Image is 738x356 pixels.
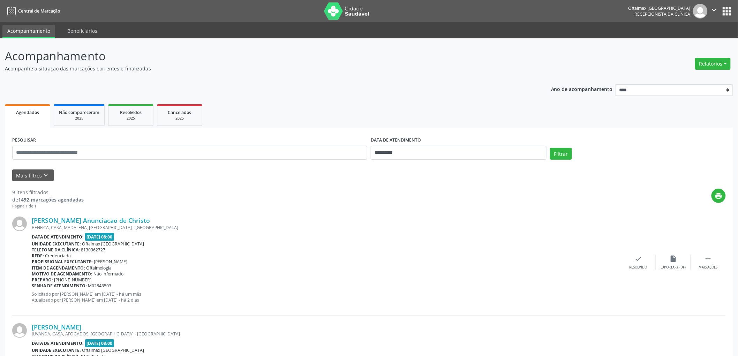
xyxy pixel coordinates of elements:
span: Agendados [16,109,39,115]
div: 9 itens filtrados [12,189,84,196]
div: Exportar (PDF) [661,265,686,270]
i: insert_drive_file [670,255,677,263]
span: [DATE] 08:00 [85,339,114,347]
img: img [693,4,708,18]
span: Central de Marcação [18,8,60,14]
b: Senha de atendimento: [32,283,87,289]
i:  [705,255,712,263]
span: M02843503 [88,283,112,289]
span: Credenciada [45,253,71,259]
div: Resolvido [630,265,647,270]
b: Item de agendamento: [32,265,85,271]
div: 2025 [162,116,197,121]
div: BENFICA, CASA, MADALENA, [GEOGRAPHIC_DATA] - [GEOGRAPHIC_DATA] [32,225,621,230]
b: Unidade executante: [32,241,81,247]
span: 8130362727 [81,247,106,253]
span: Oftalmax [GEOGRAPHIC_DATA] [82,241,144,247]
label: PESQUISAR [12,135,36,146]
span: [PERSON_NAME] [94,259,128,265]
div: JUVANDA, CASA, AFOGADOS, [GEOGRAPHIC_DATA] - [GEOGRAPHIC_DATA] [32,331,621,337]
div: Oftalmax [GEOGRAPHIC_DATA] [628,5,691,11]
b: Data de atendimento: [32,340,84,346]
div: 2025 [113,116,148,121]
p: Solicitado por [PERSON_NAME] em [DATE] - há um mês Atualizado por [PERSON_NAME] em [DATE] - há 2 ... [32,291,621,303]
p: Acompanhe a situação das marcações correntes e finalizadas [5,65,515,72]
b: Rede: [32,253,44,259]
i: keyboard_arrow_down [42,172,50,179]
a: Central de Marcação [5,5,60,17]
img: img [12,323,27,338]
span: Oftalmax [GEOGRAPHIC_DATA] [82,347,144,353]
b: Telefone da clínica: [32,247,80,253]
strong: 1492 marcações agendadas [18,196,84,203]
label: DATA DE ATENDIMENTO [371,135,421,146]
b: Unidade executante: [32,347,81,353]
button: apps [721,5,733,17]
span: Não informado [94,271,124,277]
button: Mais filtroskeyboard_arrow_down [12,169,54,182]
b: Motivo de agendamento: [32,271,92,277]
b: Profissional executante: [32,259,93,265]
button:  [708,4,721,18]
a: [PERSON_NAME] Anunciacao de Christo [32,217,150,224]
img: img [12,217,27,231]
span: Cancelados [168,109,191,115]
span: Resolvidos [120,109,142,115]
div: 2025 [59,116,99,121]
a: Acompanhamento [2,25,55,38]
span: Não compareceram [59,109,99,115]
i:  [710,6,718,14]
span: [PHONE_NUMBER] [54,277,92,283]
span: [DATE] 08:00 [85,233,114,241]
div: de [12,196,84,203]
div: Mais ações [699,265,718,270]
a: [PERSON_NAME] [32,323,81,331]
a: Beneficiários [62,25,102,37]
div: Página 1 de 1 [12,203,84,209]
i: print [715,192,723,200]
b: Data de atendimento: [32,234,84,240]
b: Preparo: [32,277,53,283]
span: Oftalmologia [86,265,112,271]
span: Recepcionista da clínica [635,11,691,17]
button: Filtrar [550,148,572,160]
p: Ano de acompanhamento [551,84,613,93]
button: Relatórios [695,58,731,70]
p: Acompanhamento [5,47,515,65]
button: print [711,189,726,203]
i: check [635,255,642,263]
